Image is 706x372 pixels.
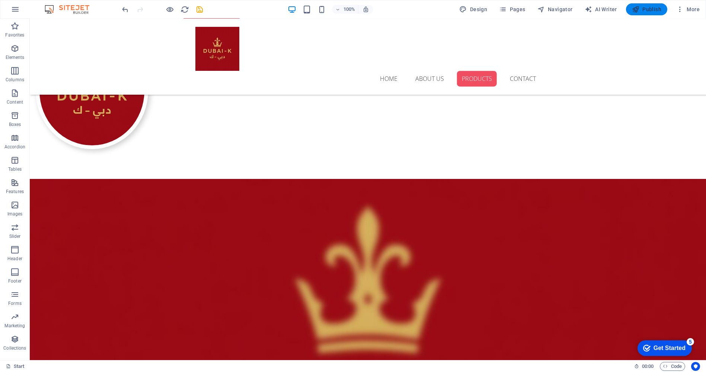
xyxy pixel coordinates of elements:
i: On resize automatically adjust zoom level to fit chosen device. [362,6,369,13]
div: Get Started [22,8,54,15]
button: Code [660,362,685,371]
i: Undo: Change HTML (Ctrl+Z) [121,5,130,14]
p: Marketing [4,323,25,329]
div: Design (Ctrl+Alt+Y) [457,3,491,15]
p: Elements [6,54,25,60]
button: Usercentrics [691,362,700,371]
h6: Session time [634,362,654,371]
p: Features [6,189,24,195]
p: Footer [8,278,22,284]
button: save [195,5,204,14]
p: Forms [8,300,22,306]
p: Accordion [4,144,25,150]
p: Boxes [9,122,21,127]
span: Design [460,6,488,13]
p: Slider [9,233,21,239]
p: Columns [6,77,24,83]
span: Publish [632,6,661,13]
span: : [647,363,648,369]
p: Collections [3,345,26,351]
span: Navigator [537,6,573,13]
p: Tables [8,166,22,172]
button: Pages [496,3,528,15]
span: More [676,6,700,13]
p: Content [7,99,23,105]
p: Header [7,256,22,262]
button: Publish [626,3,667,15]
button: AI Writer [582,3,620,15]
button: Navigator [534,3,576,15]
p: Favorites [5,32,24,38]
span: Pages [499,6,525,13]
button: reload [181,5,189,14]
a: Click to cancel selection. Double-click to open Pages [6,362,25,371]
button: More [673,3,703,15]
i: Save (Ctrl+S) [196,5,204,14]
p: Images [7,211,23,217]
button: undo [121,5,130,14]
i: Reload page [181,5,189,14]
button: Design [457,3,491,15]
h6: 100% [343,5,355,14]
div: 5 [55,1,63,9]
div: Get Started 5 items remaining, 0% complete [6,4,60,19]
button: 100% [332,5,358,14]
span: 00 00 [642,362,654,371]
span: AI Writer [585,6,617,13]
button: Click here to leave preview mode and continue editing [166,5,175,14]
span: Code [663,362,682,371]
img: Editor Logo [43,5,99,14]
